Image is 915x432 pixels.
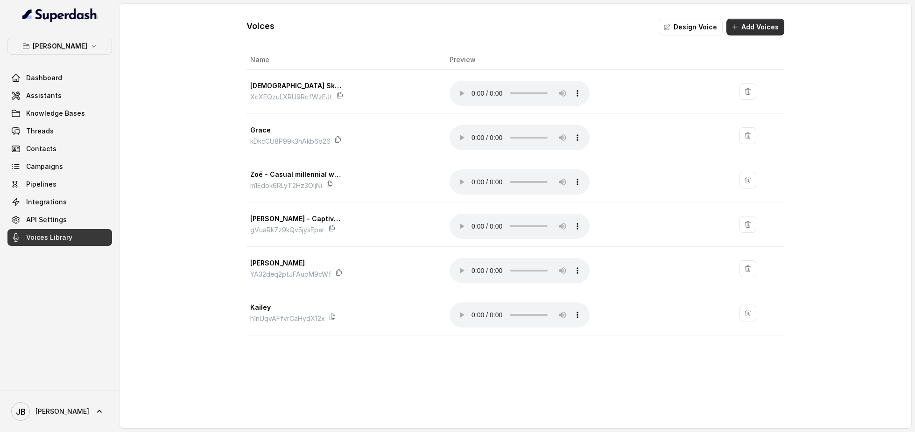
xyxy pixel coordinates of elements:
[7,105,112,122] a: Knowledge Bases
[450,125,590,150] audio: Your browser does not support the audio element.
[7,158,112,175] a: Campaigns
[26,144,56,153] span: Contacts
[7,176,112,193] a: Pipelines
[250,91,332,103] p: XcXEQzuLXRU9RcfWzEJt
[16,407,26,417] text: JB
[250,136,331,147] p: kDkcCU8P99k3hAkb6b26
[26,180,56,189] span: Pipelines
[26,109,85,118] span: Knowledge Bases
[450,81,590,106] audio: Your browser does not support the audio element.
[7,398,112,425] a: [PERSON_NAME]
[7,211,112,228] a: API Settings
[26,215,67,224] span: API Settings
[250,125,344,136] p: Grace
[250,302,344,313] p: Kailey
[26,162,63,171] span: Campaigns
[450,302,590,327] audio: Your browser does not support the audio element.
[442,50,732,70] th: Preview
[450,214,590,239] audio: Your browser does not support the audio element.
[35,407,89,416] span: [PERSON_NAME]
[22,7,98,22] img: light.svg
[7,87,112,104] a: Assistants
[250,169,344,180] p: Zoë - Casual millennial woman
[7,229,112,246] a: Voices Library
[26,91,62,100] span: Assistants
[7,194,112,210] a: Integrations
[250,313,325,324] p: h1nUqvAFfvrCaHydX12x
[726,19,784,35] button: Add Voices
[33,41,87,52] p: [PERSON_NAME]
[246,19,274,35] h1: Voices
[250,258,344,269] p: [PERSON_NAME]
[450,258,590,283] audio: Your browser does not support the audio element.
[250,224,324,236] p: gVuaRk7z9kQv5jysEper
[659,19,723,35] button: Design Voice
[250,80,344,91] p: [DEMOGRAPHIC_DATA] Sky - Natural Conversations
[26,197,67,207] span: Integrations
[7,123,112,139] a: Threads
[246,50,442,70] th: Name
[450,169,590,195] audio: Your browser does not support the audio element.
[26,73,62,83] span: Dashboard
[26,233,72,242] span: Voices Library
[250,269,331,280] p: YA32deq2ptJFAupM9cWf
[250,180,322,191] p: m1Edok6RLyT2Hz3OljNi
[7,38,112,55] button: [PERSON_NAME]
[7,70,112,86] a: Dashboard
[26,126,54,136] span: Threads
[250,213,344,224] p: [PERSON_NAME] - Captivating Voice
[7,140,112,157] a: Contacts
